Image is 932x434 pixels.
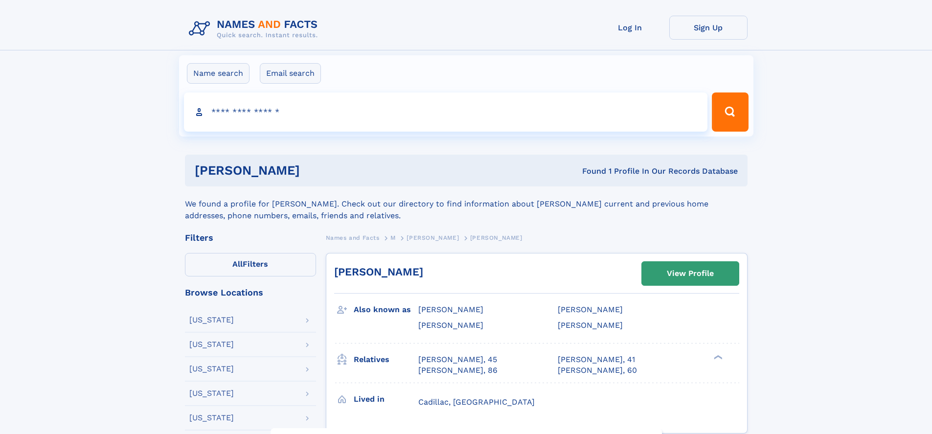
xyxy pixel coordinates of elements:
span: M [390,234,396,241]
a: Sign Up [669,16,748,40]
div: [US_STATE] [189,365,234,373]
label: Name search [187,63,250,84]
span: All [232,259,243,269]
label: Filters [185,253,316,276]
a: [PERSON_NAME], 86 [418,365,498,376]
div: [US_STATE] [189,316,234,324]
span: [PERSON_NAME] [418,305,483,314]
div: View Profile [667,262,714,285]
div: [US_STATE] [189,341,234,348]
input: search input [184,92,708,132]
span: [PERSON_NAME] [558,305,623,314]
div: Filters [185,233,316,242]
div: We found a profile for [PERSON_NAME]. Check out our directory to find information about [PERSON_N... [185,186,748,222]
button: Search Button [712,92,748,132]
span: Cadillac, [GEOGRAPHIC_DATA] [418,397,535,407]
span: [PERSON_NAME] [407,234,459,241]
span: [PERSON_NAME] [558,320,623,330]
div: Found 1 Profile In Our Records Database [441,166,738,177]
a: Log In [591,16,669,40]
a: [PERSON_NAME] [407,231,459,244]
a: [PERSON_NAME] [334,266,423,278]
a: View Profile [642,262,739,285]
a: [PERSON_NAME], 60 [558,365,637,376]
div: [US_STATE] [189,389,234,397]
span: [PERSON_NAME] [418,320,483,330]
div: ❯ [711,354,723,360]
h3: Relatives [354,351,418,368]
a: Names and Facts [326,231,380,244]
a: [PERSON_NAME], 41 [558,354,635,365]
div: Browse Locations [185,288,316,297]
label: Email search [260,63,321,84]
h3: Also known as [354,301,418,318]
h3: Lived in [354,391,418,408]
img: Logo Names and Facts [185,16,326,42]
a: [PERSON_NAME], 45 [418,354,497,365]
a: M [390,231,396,244]
div: [US_STATE] [189,414,234,422]
h1: [PERSON_NAME] [195,164,441,177]
span: [PERSON_NAME] [470,234,523,241]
